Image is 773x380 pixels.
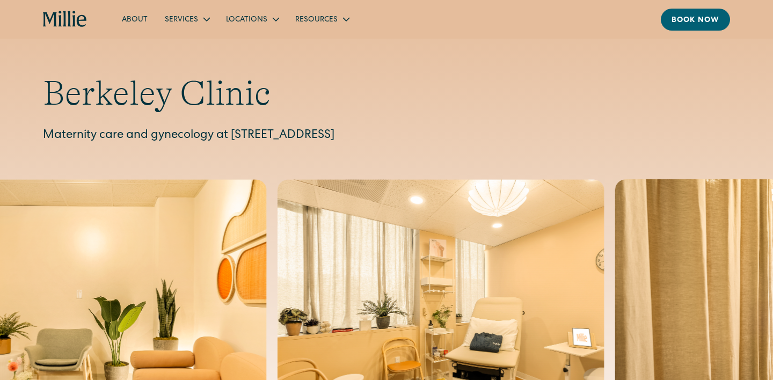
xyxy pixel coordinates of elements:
[287,10,357,28] div: Resources
[43,127,730,145] p: Maternity care and gynecology at [STREET_ADDRESS]
[295,14,338,26] div: Resources
[672,15,719,26] div: Book now
[217,10,287,28] div: Locations
[43,73,730,114] h1: Berkeley Clinic
[226,14,267,26] div: Locations
[661,9,730,31] a: Book now
[113,10,156,28] a: About
[165,14,198,26] div: Services
[43,11,87,28] a: home
[156,10,217,28] div: Services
